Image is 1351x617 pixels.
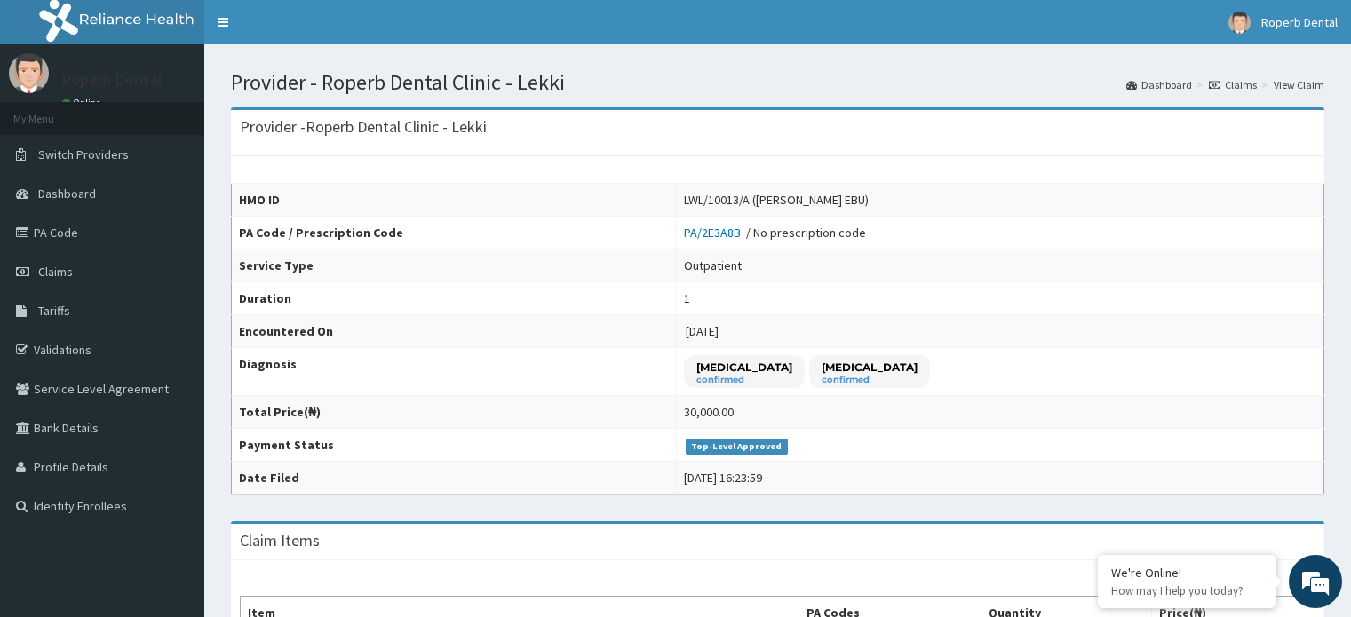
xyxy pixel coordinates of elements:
span: Switch Providers [38,146,129,162]
span: Roperb Dental [1261,14,1338,30]
span: Tariffs [38,303,70,319]
div: / No prescription code [684,224,866,241]
small: confirmed [822,376,918,384]
th: HMO ID [232,184,677,217]
img: User Image [1228,12,1251,34]
span: Dashboard [38,186,96,202]
p: [MEDICAL_DATA] [696,360,792,375]
small: confirmed [696,376,792,384]
h3: Provider - Roperb Dental Clinic - Lekki [240,119,487,135]
th: Diagnosis [232,348,677,396]
div: We're Online! [1111,565,1262,581]
span: Claims [38,264,73,280]
p: [MEDICAL_DATA] [822,360,918,375]
th: Date Filed [232,462,677,494]
th: Duration [232,282,677,315]
div: Outpatient [684,257,742,274]
th: Service Type [232,249,677,282]
a: Online [62,97,105,109]
a: Claims [1209,77,1257,92]
h1: Provider - Roperb Dental Clinic - Lekki [231,71,1324,94]
a: View Claim [1274,77,1324,92]
p: Roperb Dental [62,72,163,88]
div: 1 [684,289,690,307]
div: LWL/10013/A ([PERSON_NAME] EBU) [684,191,869,209]
th: Encountered On [232,315,677,348]
span: [DATE] [686,323,719,339]
div: 30,000.00 [684,403,734,421]
th: PA Code / Prescription Code [232,217,677,249]
p: How may I help you today? [1111,583,1262,598]
h3: Claim Items [240,533,320,549]
a: Dashboard [1126,77,1192,92]
a: PA/2E3A8B [684,225,746,241]
span: Top-Level Approved [686,439,788,455]
img: User Image [9,53,49,93]
th: Total Price(₦) [232,396,677,429]
th: Payment Status [232,429,677,462]
div: [DATE] 16:23:59 [684,469,762,486]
